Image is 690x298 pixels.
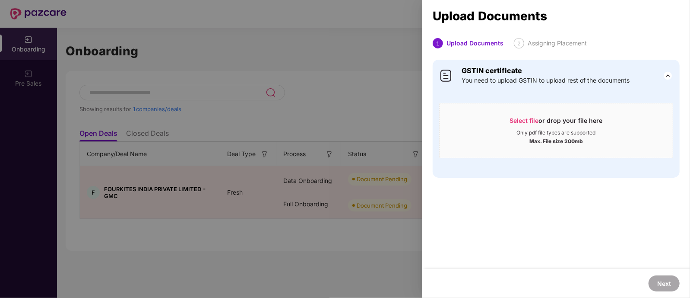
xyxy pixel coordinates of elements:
[517,129,596,136] div: Only pdf file types are supported
[446,38,503,48] div: Upload Documents
[462,76,630,85] span: You need to upload GSTIN to upload rest of the documents
[510,117,539,124] span: Select file
[649,276,680,292] button: Next
[433,11,680,21] div: Upload Documents
[517,40,521,47] span: 2
[440,110,673,151] span: Select fileor drop your file hereOnly pdf file types are supportedMax. File size 200mb
[663,70,673,81] img: svg+xml;base64,PHN2ZyB3aWR0aD0iMjQiIGhlaWdodD0iMjQiIHZpZXdCb3g9IjAgMCAyNCAyNCIgZmlsbD0ibm9uZSIgeG...
[529,136,583,145] div: Max. File size 200mb
[510,116,603,129] div: or drop your file here
[436,40,440,47] span: 1
[462,66,522,75] b: GSTIN certificate
[439,69,453,83] img: svg+xml;base64,PHN2ZyB4bWxucz0iaHR0cDovL3d3dy53My5vcmcvMjAwMC9zdmciIHdpZHRoPSI0MCIgaGVpZ2h0PSI0MC...
[528,38,587,48] div: Assigning Placement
